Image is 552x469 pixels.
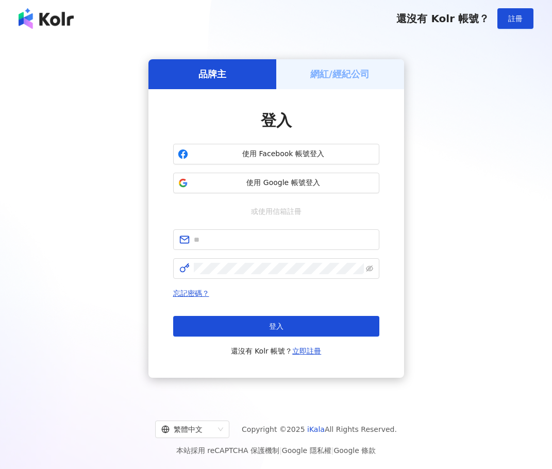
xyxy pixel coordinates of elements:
span: 還沒有 Kolr 帳號？ [231,345,322,357]
span: | [279,446,282,455]
span: 或使用信箱註冊 [244,206,309,217]
span: 使用 Google 帳號登入 [192,178,375,188]
a: 忘記密碼？ [173,289,209,297]
button: 使用 Facebook 帳號登入 [173,144,379,164]
span: 還沒有 Kolr 帳號？ [396,12,489,25]
h5: 網紅/經紀公司 [310,68,370,80]
span: 使用 Facebook 帳號登入 [192,149,375,159]
h5: 品牌主 [198,68,226,80]
a: iKala [307,425,325,433]
button: 登入 [173,316,379,337]
span: Copyright © 2025 All Rights Reserved. [242,423,397,435]
span: 登入 [261,111,292,129]
span: 註冊 [508,14,523,23]
span: 本站採用 reCAPTCHA 保護機制 [176,444,376,457]
span: 登入 [269,322,283,330]
a: Google 條款 [333,446,376,455]
button: 註冊 [497,8,533,29]
span: | [331,446,334,455]
img: logo [19,8,74,29]
button: 使用 Google 帳號登入 [173,173,379,193]
span: eye-invisible [366,265,373,272]
div: 繁體中文 [161,421,214,438]
a: 立即註冊 [292,347,321,355]
a: Google 隱私權 [282,446,331,455]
